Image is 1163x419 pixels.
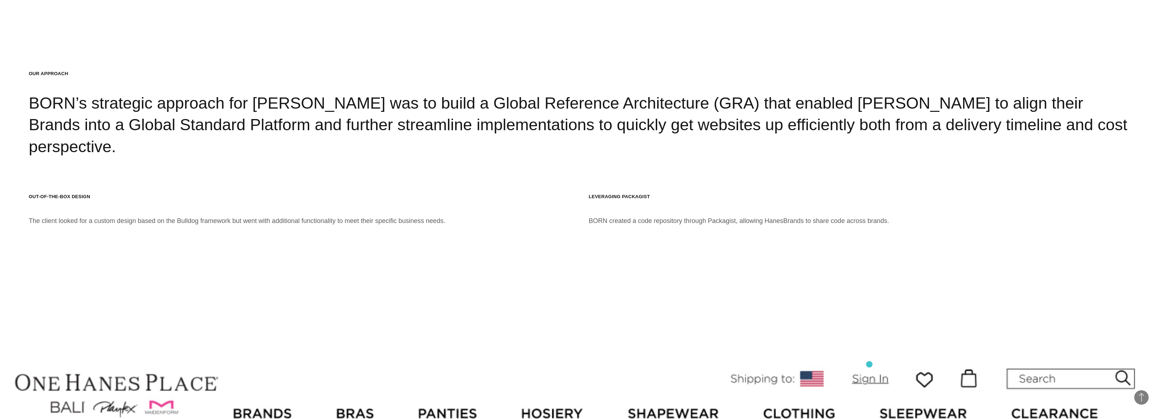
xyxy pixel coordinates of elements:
div: BORN created a code repository through Packagist, allowing HanesBrands to share code across brands. [589,193,1135,226]
h3: OUT-OF-THE-BOX DESIGN [29,193,574,200]
div: BORN’s strategic approach for [PERSON_NAME] was to build a Global Reference Architecture (GRA) th... [29,70,1134,158]
div: The client looked for a custom design based on the Bulldog framework but went with additional fun... [29,193,574,226]
h3: LEVERAGING PACKAGIST [589,193,1135,200]
h2: OUR APPROACH [29,70,1134,77]
button: Back to Top [1134,390,1149,405]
